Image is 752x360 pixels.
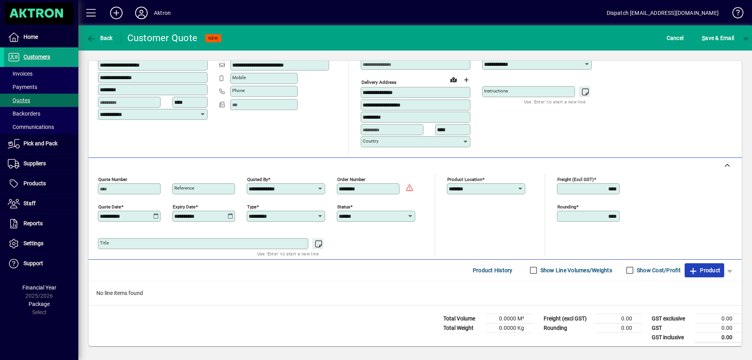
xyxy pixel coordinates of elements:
mat-label: Status [337,204,350,209]
mat-label: Type [247,204,257,209]
a: Backorders [4,107,78,120]
td: 0.00 [595,323,642,333]
button: Add [104,6,129,20]
td: GST exclusive [648,314,695,323]
div: Dispatch [EMAIL_ADDRESS][DOMAIN_NAME] [607,7,719,19]
span: Staff [23,200,36,206]
span: Payments [8,84,37,90]
a: View on map [447,73,460,86]
mat-label: Quote number [98,176,127,182]
span: Settings [23,240,43,246]
button: Choose address [460,74,472,86]
label: Show Line Volumes/Weights [539,266,612,274]
mat-label: Country [363,138,378,144]
td: Rounding [540,323,595,333]
button: Product History [470,263,516,277]
span: Reports [23,220,43,226]
td: GST [648,323,695,333]
span: Support [23,260,43,266]
span: Product History [473,264,513,277]
span: Back [87,35,113,41]
span: Pick and Pack [23,140,58,147]
mat-label: Rounding [557,204,576,209]
mat-label: Quoted by [247,176,268,182]
span: Quotes [8,97,30,103]
mat-label: Quote date [98,204,121,209]
span: Cancel [667,32,684,44]
mat-hint: Use 'Enter' to start a new line [257,249,319,258]
a: Staff [4,194,78,213]
td: GST inclusive [648,333,695,342]
a: Reports [4,214,78,233]
app-page-header-button: Back [78,31,121,45]
a: Knowledge Base [727,2,742,27]
a: Payments [4,80,78,94]
span: Product [689,264,720,277]
mat-hint: Use 'Enter' to start a new line [524,97,586,106]
td: 0.00 [695,333,742,342]
div: Aktron [154,7,171,19]
a: Invoices [4,67,78,80]
span: Backorders [8,110,40,117]
div: Customer Quote [127,32,198,44]
td: Total Volume [439,314,486,323]
mat-label: Product location [447,176,482,182]
a: Quotes [4,94,78,107]
td: 0.00 [695,314,742,323]
button: Cancel [665,31,686,45]
span: Home [23,34,38,40]
td: Freight (excl GST) [540,314,595,323]
mat-label: Title [100,240,109,246]
button: Profile [129,6,154,20]
button: Save & Email [698,31,738,45]
mat-label: Freight (excl GST) [557,176,594,182]
td: 0.00 [695,323,742,333]
span: Communications [8,124,54,130]
div: No line items found [89,281,742,305]
td: 0.0000 Kg [486,323,533,333]
a: Suppliers [4,154,78,174]
a: Settings [4,234,78,253]
button: Product [685,263,724,277]
td: 0.00 [595,314,642,323]
a: Communications [4,120,78,134]
td: 0.0000 M³ [486,314,533,323]
mat-label: Instructions [484,88,508,94]
a: Products [4,174,78,194]
td: Total Weight [439,323,486,333]
mat-label: Order number [337,176,365,182]
a: Pick and Pack [4,134,78,154]
button: Back [85,31,115,45]
span: NEW [208,36,218,41]
mat-label: Reference [174,185,194,191]
span: S [702,35,705,41]
span: ave & Email [702,32,734,44]
span: Invoices [8,71,33,77]
span: Package [29,301,50,307]
mat-label: Mobile [232,75,246,80]
span: Financial Year [22,284,56,291]
span: Suppliers [23,160,46,166]
span: Products [23,180,46,186]
mat-label: Phone [232,88,245,93]
mat-label: Expiry date [173,204,195,209]
a: Support [4,254,78,273]
span: Customers [23,54,50,60]
label: Show Cost/Profit [635,266,681,274]
a: Home [4,27,78,47]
